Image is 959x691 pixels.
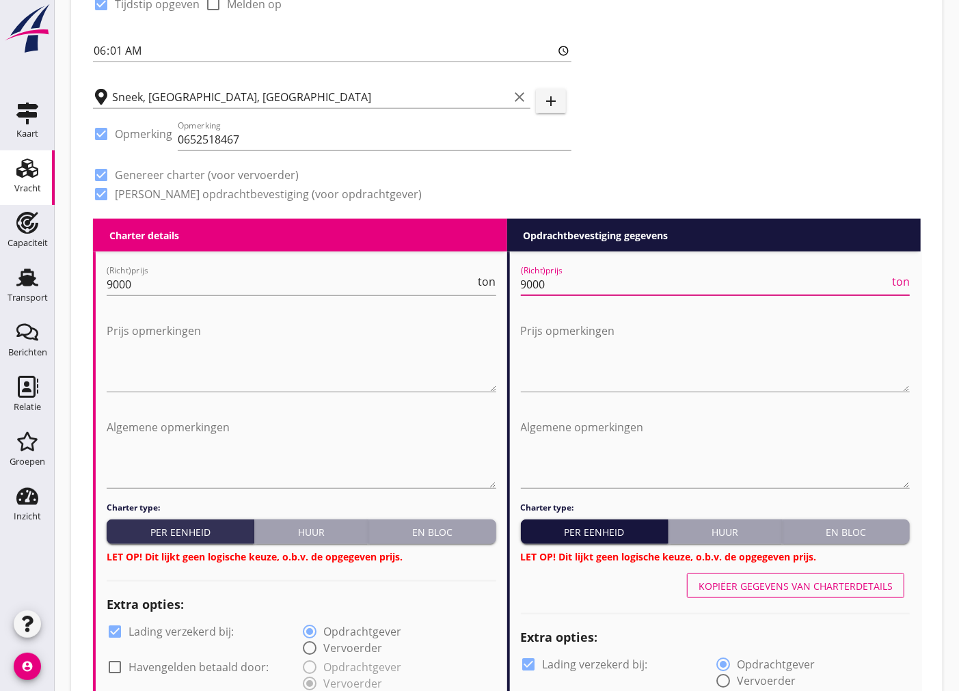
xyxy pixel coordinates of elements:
label: Opmerking [115,127,172,141]
button: En bloc [368,519,496,544]
div: Per eenheid [526,525,662,539]
i: add [543,93,559,109]
label: Vervoerder [323,641,382,655]
i: account_circle [14,653,41,680]
button: Per eenheid [521,519,668,544]
span: ton [478,276,496,287]
div: Huur [260,525,362,539]
input: (Richt)prijs [521,273,890,295]
button: Huur [254,519,368,544]
input: Losplaats [112,86,509,108]
div: Vracht [14,184,41,193]
textarea: Prijs opmerkingen [521,320,910,392]
textarea: Algemene opmerkingen [107,416,496,488]
div: Transport [8,293,48,302]
h3: LET OP! Dit lijkt geen logische keuze, o.b.v. de opgegeven prijs. [107,550,496,564]
button: Per eenheid [107,519,254,544]
h4: Charter type: [107,502,496,514]
div: En bloc [374,525,490,539]
div: Inzicht [14,512,41,521]
h2: Extra opties: [107,595,496,614]
label: Opdrachtgever [737,658,815,671]
textarea: Algemene opmerkingen [521,416,910,488]
label: Genereer charter (voor vervoerder) [115,168,299,182]
label: Lading verzekerd bij: [129,625,234,638]
h2: Extra opties: [521,628,910,647]
label: Lading verzekerd bij: [543,658,648,671]
div: Kopiëer gegevens van charterdetails [699,579,893,593]
button: Kopiëer gegevens van charterdetails [687,573,904,598]
div: Per eenheid [112,525,248,539]
input: Opmerking [178,128,571,150]
span: ton [892,276,910,287]
div: Berichten [8,348,47,357]
div: Relatie [14,403,41,411]
button: Huur [668,519,783,544]
img: logo-small.a267ee39.svg [3,3,52,54]
label: Opdrachtgever [323,625,401,638]
label: Vervoerder [737,674,796,688]
input: (Richt)prijs [107,273,476,295]
button: En bloc [783,519,910,544]
div: Groepen [10,457,45,466]
div: Capaciteit [8,239,48,247]
h3: LET OP! Dit lijkt geen logische keuze, o.b.v. de opgegeven prijs. [521,550,910,564]
i: clear [511,89,528,105]
label: Havengelden betaald door: [129,660,269,674]
div: En bloc [788,525,904,539]
textarea: Prijs opmerkingen [107,320,496,392]
label: [PERSON_NAME] opdrachtbevestiging (voor opdrachtgever) [115,187,422,201]
h4: Charter type: [521,502,910,514]
div: Kaart [16,129,38,138]
div: Huur [674,525,776,539]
